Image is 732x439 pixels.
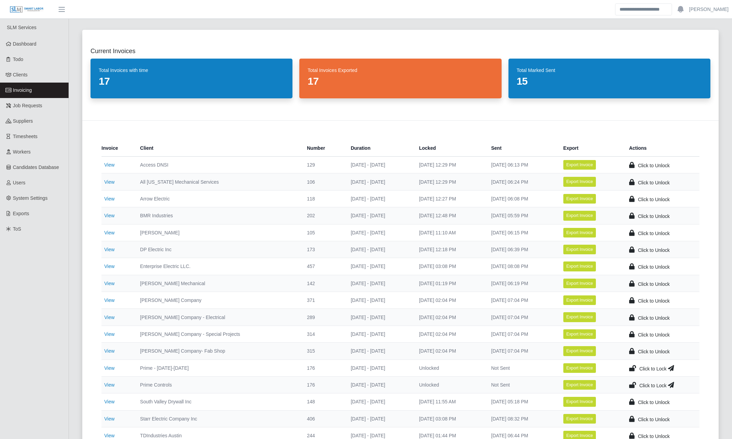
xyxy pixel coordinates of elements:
td: [DATE] 05:18 PM [486,393,558,410]
td: Not Sent [486,376,558,393]
th: Export [558,140,624,157]
span: Clients [13,72,28,77]
th: Invoice [101,140,135,157]
th: Duration [345,140,413,157]
a: View [104,348,115,354]
span: Dashboard [13,41,37,47]
span: Click to Lock [639,383,667,388]
td: [DATE] 06:13 PM [486,157,558,173]
a: View [104,281,115,286]
span: Click to Unlock [638,417,670,422]
th: Number [301,140,345,157]
td: [DATE] - [DATE] [345,275,413,292]
td: [PERSON_NAME] [135,224,302,241]
td: [PERSON_NAME] Company - Special Projects [135,326,302,342]
td: 176 [301,359,345,376]
td: [DATE] 07:04 PM [486,343,558,359]
span: System Settings [13,195,48,201]
td: 105 [301,224,345,241]
td: All [US_STATE] Mechanical Services [135,173,302,190]
td: Enterprise Electric LLC. [135,258,302,275]
a: View [104,433,115,438]
span: Click to Unlock [638,315,670,321]
dt: Total Invoices Exported [308,67,493,74]
td: [DATE] 02:04 PM [413,343,485,359]
span: Candidates Database [13,164,59,170]
button: Export Invoice [563,211,596,220]
span: Click to Unlock [638,264,670,270]
th: Client [135,140,302,157]
span: Job Requests [13,103,43,108]
td: [DATE] 08:32 PM [486,410,558,427]
td: 371 [301,292,345,309]
td: [DATE] - [DATE] [345,157,413,173]
td: [DATE] - [DATE] [345,376,413,393]
td: Prime Controls [135,376,302,393]
span: Workers [13,149,31,155]
button: Export Invoice [563,245,596,254]
span: Click to Unlock [638,332,670,338]
h2: Current Invoices [91,46,710,56]
td: [DATE] 11:55 AM [413,393,485,410]
td: [DATE] - [DATE] [345,343,413,359]
img: SLM Logo [10,6,44,13]
td: [DATE] - [DATE] [345,258,413,275]
span: Todo [13,57,23,62]
td: [DATE] 06:19 PM [486,275,558,292]
button: Export Invoice [563,177,596,186]
span: Suppliers [13,118,33,124]
td: [DATE] 06:15 PM [486,224,558,241]
a: View [104,315,115,320]
button: Export Invoice [563,414,596,424]
td: [DATE] - [DATE] [345,224,413,241]
button: Export Invoice [563,363,596,373]
span: Click to Unlock [638,349,670,354]
button: Export Invoice [563,261,596,271]
td: 129 [301,157,345,173]
td: Unlocked [413,359,485,376]
td: [DATE] - [DATE] [345,359,413,376]
dd: 17 [308,75,493,87]
td: 176 [301,376,345,393]
span: Click to Unlock [638,247,670,253]
th: Locked [413,140,485,157]
td: [DATE] - [DATE] [345,326,413,342]
th: Actions [624,140,699,157]
button: Export Invoice [563,312,596,322]
td: [DATE] 03:08 PM [413,258,485,275]
dd: 15 [517,75,702,87]
td: Starr Electric Company Inc [135,410,302,427]
td: [DATE] 02:04 PM [413,292,485,309]
td: [DATE] 01:19 PM [413,275,485,292]
span: Exports [13,211,29,216]
span: Click to Unlock [638,180,670,185]
td: [DATE] 06:24 PM [486,173,558,190]
td: [DATE] 08:08 PM [486,258,558,275]
td: [DATE] 06:39 PM [486,241,558,258]
td: [DATE] 12:29 PM [413,157,485,173]
a: [PERSON_NAME] [689,6,729,13]
a: View [104,382,115,388]
a: View [104,247,115,252]
dt: Total Invoices with time [99,67,284,74]
td: 457 [301,258,345,275]
span: Users [13,180,26,185]
td: [DATE] 12:18 PM [413,241,485,258]
td: [DATE] - [DATE] [345,410,413,427]
span: Click to Unlock [638,197,670,202]
a: View [104,179,115,185]
td: [DATE] 06:08 PM [486,190,558,207]
td: [DATE] - [DATE] [345,393,413,410]
a: View [104,297,115,303]
td: BMR Industries [135,207,302,224]
td: [DATE] 02:04 PM [413,326,485,342]
td: 142 [301,275,345,292]
td: [DATE] 05:59 PM [486,207,558,224]
span: Click to Unlock [638,434,670,439]
span: Click to Unlock [638,163,670,168]
td: 148 [301,393,345,410]
td: Unlocked [413,376,485,393]
span: ToS [13,226,21,232]
td: [PERSON_NAME] Company [135,292,302,309]
td: [DATE] - [DATE] [345,190,413,207]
